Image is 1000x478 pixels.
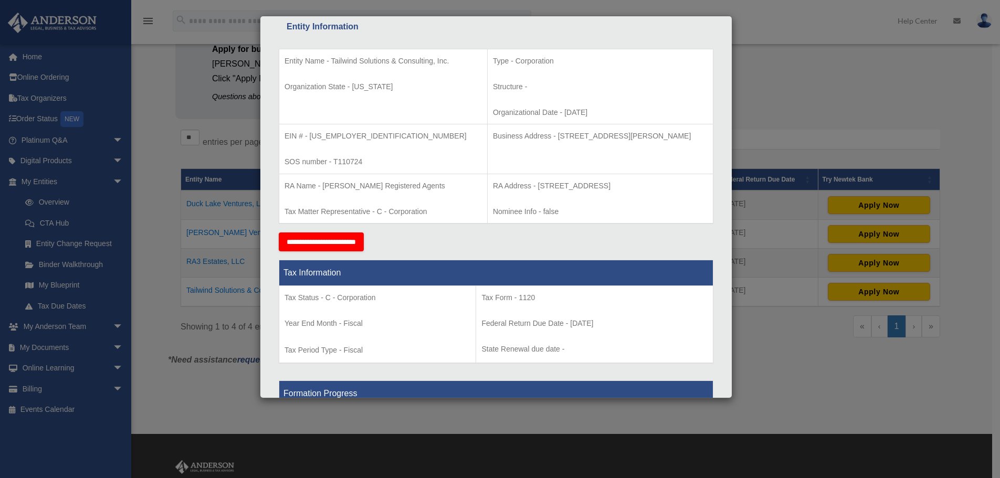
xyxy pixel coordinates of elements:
p: State Renewal due date - [481,343,708,356]
p: Organization State - [US_STATE] [285,80,482,93]
p: Tax Form - 1120 [481,291,708,304]
p: Year End Month - Fiscal [285,317,470,330]
p: Federal Return Due Date - [DATE] [481,317,708,330]
p: Entity Name - Tailwind Solutions & Consulting, Inc. [285,55,482,68]
td: Tax Period Type - Fiscal [279,286,476,364]
th: Tax Information [279,260,713,286]
p: Tax Status - C - Corporation [285,291,470,304]
div: Entity Information [287,19,706,34]
p: Structure - [493,80,708,93]
p: EIN # - [US_EMPLOYER_IDENTIFICATION_NUMBER] [285,130,482,143]
p: RA Name - [PERSON_NAME] Registered Agents [285,179,482,193]
p: Organizational Date - [DATE] [493,106,708,119]
p: Type - Corporation [493,55,708,68]
p: SOS number - T110724 [285,155,482,168]
p: Tax Matter Representative - C - Corporation [285,205,482,218]
p: Nominee Info - false [493,205,708,218]
p: Business Address - [STREET_ADDRESS][PERSON_NAME] [493,130,708,143]
th: Formation Progress [279,381,713,407]
p: RA Address - [STREET_ADDRESS] [493,179,708,193]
